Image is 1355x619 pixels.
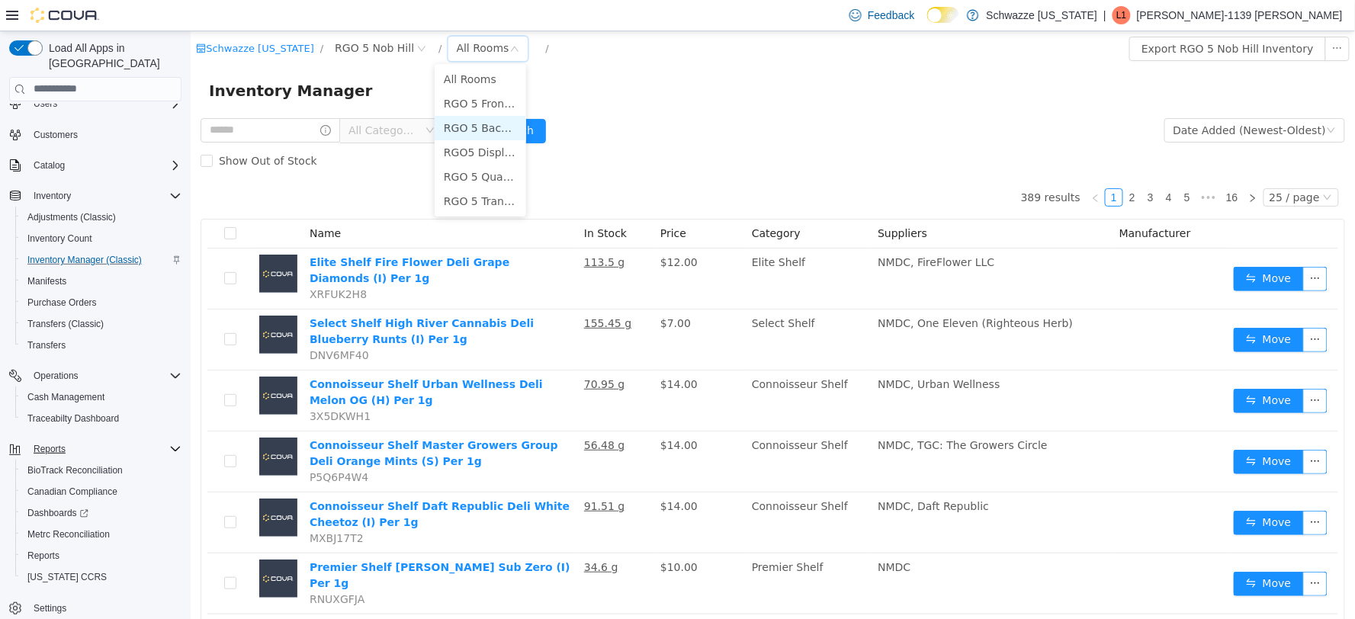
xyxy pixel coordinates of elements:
[27,528,110,540] span: Metrc Reconciliation
[119,562,174,574] span: RNUXGFJA
[119,440,178,452] span: P5Q6P4W4
[393,408,434,420] u: 56.48 g
[969,157,987,175] li: 4
[34,129,78,141] span: Customers
[235,95,244,105] i: icon: down
[3,155,188,176] button: Catalog
[561,196,610,208] span: Category
[393,530,428,542] u: 34.6 g
[69,528,107,566] img: Premier Shelf Yerba Deli Sub Zero (I) Per 1g placeholder
[21,208,122,226] a: Adjustments (Classic)
[69,467,107,505] img: Connoisseur Shelf Daft Republic Deli White Cheetoz (I) Per 1g placeholder
[21,336,181,354] span: Transfers
[1113,479,1137,504] button: icon: ellipsis
[21,388,111,406] a: Cash Management
[27,486,117,498] span: Canadian Compliance
[1116,6,1126,24] span: L1
[3,93,188,114] button: Users
[119,408,368,436] a: Connoisseur Shelf Master Growers Group Deli Orange Mints (S) Per 1g
[119,318,178,330] span: DNV6MF40
[15,271,188,292] button: Manifests
[21,293,181,312] span: Purchase Orders
[15,408,188,429] button: Traceabilty Dashboard
[5,12,15,22] i: icon: shop
[933,157,951,175] li: 2
[21,293,103,312] a: Purchase Orders
[27,211,116,223] span: Adjustments (Classic)
[21,251,181,269] span: Inventory Manager (Classic)
[27,464,123,476] span: BioTrack Reconciliation
[3,123,188,146] button: Customers
[1031,158,1052,175] a: 16
[914,157,933,175] li: 1
[1103,6,1106,24] p: |
[21,504,181,522] span: Dashboards
[319,13,329,24] i: icon: down
[21,547,181,565] span: Reports
[27,156,71,175] button: Catalog
[987,6,1098,24] p: Schwazze [US_STATE]
[248,11,251,23] span: /
[927,7,959,23] input: Dark Mode
[15,545,188,566] button: Reports
[15,566,188,588] button: [US_STATE] CCRS
[21,208,181,226] span: Adjustments (Classic)
[21,315,110,333] a: Transfers (Classic)
[31,8,99,23] img: Cova
[27,297,97,309] span: Purchase Orders
[244,158,336,182] li: RGO 5 Transfer Room
[27,95,63,113] button: Users
[15,292,188,313] button: Purchase Orders
[27,550,59,562] span: Reports
[27,412,119,425] span: Traceabilty Dashboard
[244,60,336,85] li: RGO 5 Front Room
[1113,6,1131,24] div: Loretta-1139 Chavez
[69,284,107,322] img: Select Shelf High River Cannabis Deli Blueberry Runts (I) Per 1g placeholder
[21,568,181,586] span: Washington CCRS
[687,347,809,359] span: NMDC, Urban Wellness
[69,406,107,444] img: Connoisseur Shelf Master Growers Group Deli Orange Mints (S) Per 1g placeholder
[244,133,336,158] li: RGO 5 Quarantine
[687,469,798,481] span: NMDC, Daft Republic
[21,229,98,248] a: Inventory Count
[27,125,181,144] span: Customers
[21,251,148,269] a: Inventory Manager (Classic)
[15,386,188,408] button: Cash Management
[119,530,380,558] a: Premier Shelf [PERSON_NAME] Sub Zero (I) Per 1g
[69,345,107,383] img: Connoisseur Shelf Urban Wellness Deli Melon OG (H) Per 1g placeholder
[27,156,181,175] span: Catalog
[970,158,987,175] a: 4
[158,91,227,107] span: All Categories
[130,11,133,23] span: /
[21,461,181,479] span: BioTrack Reconciliation
[144,8,223,25] span: RGO 5 Nob Hill
[687,408,857,420] span: NMDC, TGC: The Growers Circle
[119,469,379,497] a: Connoisseur Shelf Daft Republic Deli White Cheetoz (I) Per 1g
[929,196,1000,208] span: Manufacturer
[15,249,188,271] button: Inventory Manager (Classic)
[987,157,1006,175] li: 5
[983,88,1135,111] div: Date Added (Newest-Oldest)
[27,598,181,617] span: Settings
[896,157,914,175] li: Previous Page
[244,85,336,109] li: RGO 5 Back Room
[27,187,77,205] button: Inventory
[470,286,500,298] span: $7.00
[21,461,129,479] a: BioTrack Reconciliation
[393,469,434,481] u: 91.51 g
[15,313,188,335] button: Transfers (Classic)
[470,225,507,237] span: $12.00
[27,391,104,403] span: Cash Management
[1136,95,1145,105] i: icon: down
[1113,236,1137,260] button: icon: ellipsis
[470,196,496,208] span: Price
[555,339,681,400] td: Connoisseur Shelf
[21,409,181,428] span: Traceabilty Dashboard
[15,228,188,249] button: Inventory Count
[1043,479,1113,504] button: icon: swapMove
[21,504,95,522] a: Dashboards
[868,8,914,23] span: Feedback
[687,286,882,298] span: NMDC, One Eleven (Righteous Herb)
[1079,158,1129,175] div: 25 / page
[951,157,969,175] li: 3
